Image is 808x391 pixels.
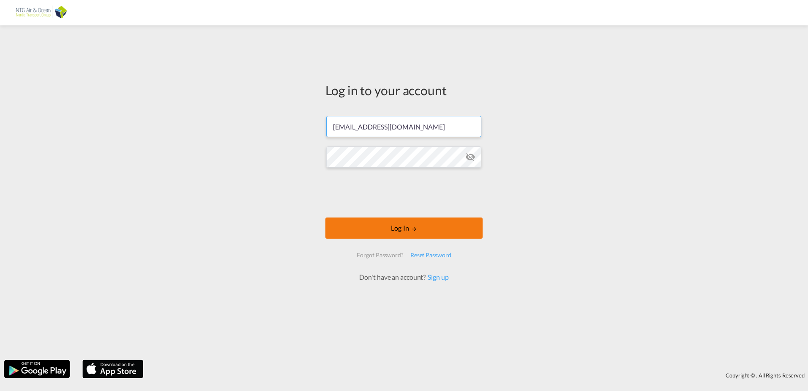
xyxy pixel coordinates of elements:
img: google.png [3,359,71,379]
input: Enter email/phone number [326,116,481,137]
div: Log in to your account [325,81,483,99]
div: Reset Password [407,248,455,263]
div: Forgot Password? [353,248,407,263]
img: apple.png [82,359,144,379]
iframe: reCAPTCHA [340,176,468,209]
img: e656f910b01211ecad38b5b032e214e6.png [13,3,70,22]
div: Don't have an account? [350,273,458,282]
div: Copyright © . All Rights Reserved [147,368,808,383]
a: Sign up [426,273,448,281]
md-icon: icon-eye-off [465,152,475,162]
button: LOGIN [325,218,483,239]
